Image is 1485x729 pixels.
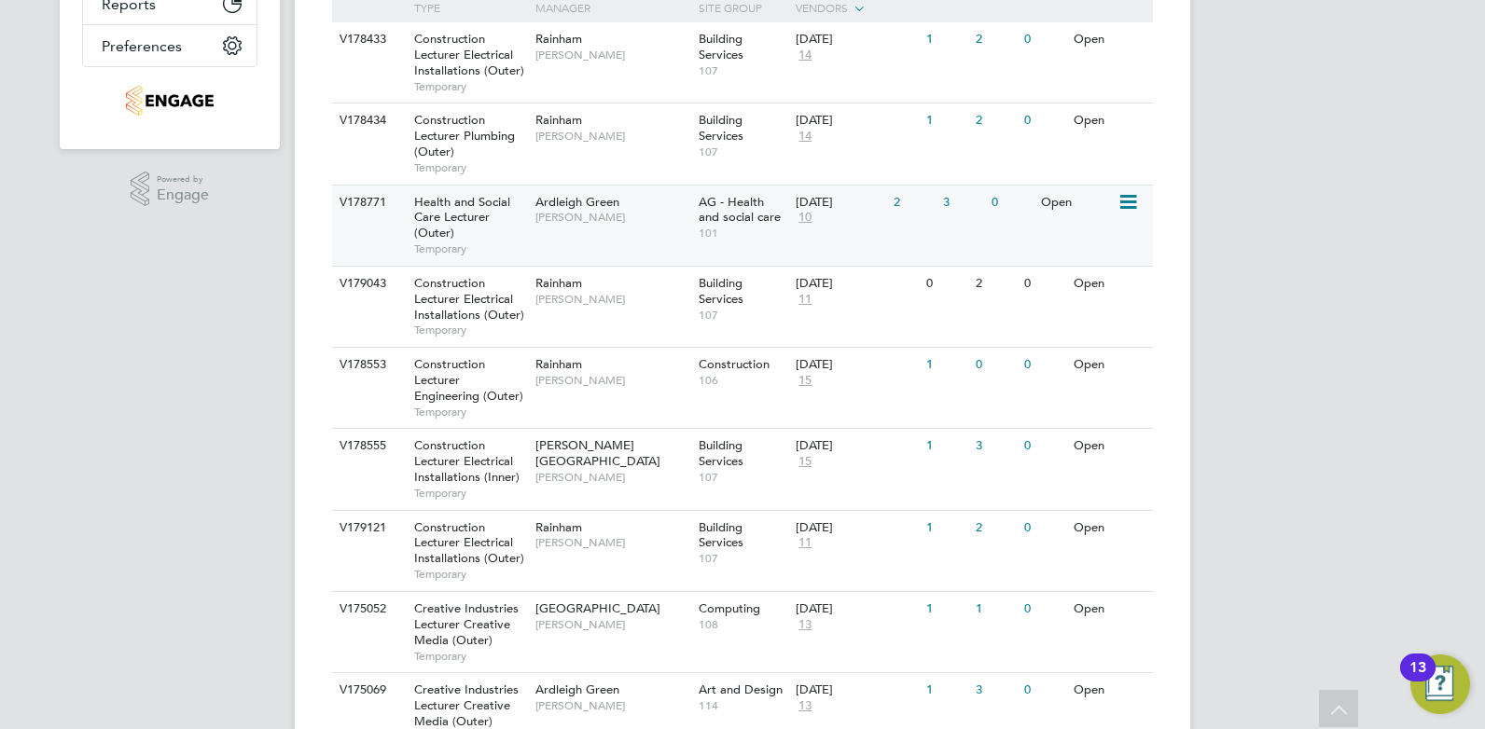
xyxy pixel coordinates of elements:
span: [PERSON_NAME] [535,129,689,144]
span: Building Services [699,519,743,551]
span: 10 [796,210,814,226]
span: 107 [699,308,787,323]
span: [PERSON_NAME] [535,617,689,632]
div: Open [1069,673,1150,708]
span: 11 [796,535,814,551]
div: [DATE] [796,357,917,373]
span: Building Services [699,31,743,62]
div: 0 [1020,673,1068,708]
span: Rainham [535,275,582,291]
div: 1 [922,592,970,626]
button: Preferences [83,25,257,66]
div: 0 [987,186,1035,220]
div: 2 [971,511,1020,545]
span: Construction Lecturer Plumbing (Outer) [414,112,515,159]
span: [PERSON_NAME] [535,535,689,550]
div: [DATE] [796,438,917,454]
span: Temporary [414,649,526,664]
div: 1 [922,22,970,57]
div: 1 [922,673,970,708]
div: 2 [889,186,937,220]
span: 107 [699,470,787,485]
a: Go to home page [82,86,257,116]
div: V178434 [335,103,400,138]
span: Construction Lecturer Electrical Installations (Outer) [414,275,524,323]
span: Temporary [414,323,526,337]
div: V178555 [335,429,400,463]
span: Ardleigh Green [535,194,619,210]
div: V179121 [335,511,400,545]
div: 1 [922,348,970,382]
div: [DATE] [796,113,917,129]
span: 107 [699,144,787,159]
span: 107 [699,63,787,78]
div: 0 [1020,592,1068,626]
div: Open [1069,511,1150,545]
div: 0 [1020,348,1068,382]
span: 101 [699,226,787,241]
span: [PERSON_NAME] [535,373,689,388]
div: 3 [971,673,1020,708]
span: Ardleigh Green [535,681,619,697]
span: Engage [157,187,209,203]
span: Rainham [535,112,582,128]
span: Creative Industries Lecturer Creative Media (Outer) [414,681,519,729]
div: Open [1036,186,1117,220]
span: [PERSON_NAME][GEOGRAPHIC_DATA] [535,437,660,469]
img: jjfox-logo-retina.png [126,86,213,116]
button: Open Resource Center, 13 new notifications [1410,654,1470,714]
div: 2 [971,267,1020,301]
div: 1 [971,592,1020,626]
div: Open [1069,267,1150,301]
span: Rainham [535,519,582,535]
div: 0 [1020,511,1068,545]
div: 3 [938,186,987,220]
div: V175052 [335,592,400,626]
div: 0 [971,348,1020,382]
div: [DATE] [796,195,884,211]
div: [DATE] [796,276,917,292]
span: Temporary [414,567,526,582]
span: Preferences [102,37,182,55]
div: 0 [1020,103,1068,138]
span: Construction Lecturer Electrical Installations (Outer) [414,519,524,567]
span: [PERSON_NAME] [535,210,689,225]
span: 14 [796,129,814,144]
span: [PERSON_NAME] [535,292,689,307]
div: 1 [922,429,970,463]
div: [DATE] [796,682,917,698]
span: Temporary [414,405,526,420]
span: Temporary [414,241,526,256]
span: Construction Lecturer Electrical Installations (Inner) [414,437,520,485]
div: Open [1069,103,1150,138]
span: 11 [796,292,814,308]
div: 0 [1020,22,1068,57]
div: V178553 [335,348,400,382]
span: Rainham [535,356,582,372]
span: [PERSON_NAME] [535,698,689,713]
span: 13 [796,698,814,714]
span: [PERSON_NAME] [535,470,689,485]
span: 108 [699,617,787,632]
span: Computing [699,600,760,616]
div: V175069 [335,673,400,708]
span: Powered by [157,172,209,187]
div: [DATE] [796,601,917,617]
div: 0 [1020,429,1068,463]
span: Temporary [414,160,526,175]
div: 1 [922,511,970,545]
span: 107 [699,551,787,566]
span: Construction [699,356,770,372]
span: 15 [796,373,814,389]
div: V179043 [335,267,400,301]
span: Creative Industries Lecturer Creative Media (Outer) [414,600,519,648]
a: Powered byEngage [131,172,210,207]
span: Health and Social Care Lecturer (Outer) [414,194,510,241]
span: Construction Lecturer Engineering (Outer) [414,356,523,404]
span: [GEOGRAPHIC_DATA] [535,600,660,616]
div: Open [1069,429,1150,463]
div: 2 [971,22,1020,57]
span: AG - Health and social care [699,194,781,226]
div: 2 [971,103,1020,138]
div: Open [1069,592,1150,626]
